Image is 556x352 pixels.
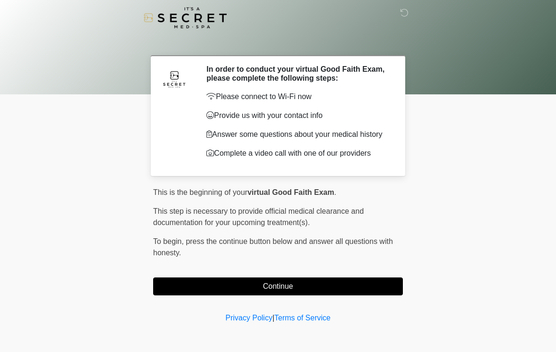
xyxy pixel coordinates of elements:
[247,188,334,196] strong: virtual Good Faith Exam
[206,129,389,140] p: Answer some questions about your medical history
[153,277,403,295] button: Continue
[153,237,393,257] span: press the continue button below and answer all questions with honesty.
[146,34,410,51] h1: ‎ ‎
[334,188,336,196] span: .
[226,314,273,322] a: Privacy Policy
[153,237,186,245] span: To begin,
[160,65,188,93] img: Agent Avatar
[272,314,274,322] a: |
[153,188,247,196] span: This is the beginning of your
[144,7,227,28] img: It's A Secret Med Spa Logo
[153,207,364,226] span: This step is necessary to provide official medical clearance and documentation for your upcoming ...
[206,110,389,121] p: Provide us with your contact info
[274,314,330,322] a: Terms of Service
[206,65,389,83] h2: In order to conduct your virtual Good Faith Exam, please complete the following steps:
[206,148,389,159] p: Complete a video call with one of our providers
[206,91,389,102] p: Please connect to Wi-Fi now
